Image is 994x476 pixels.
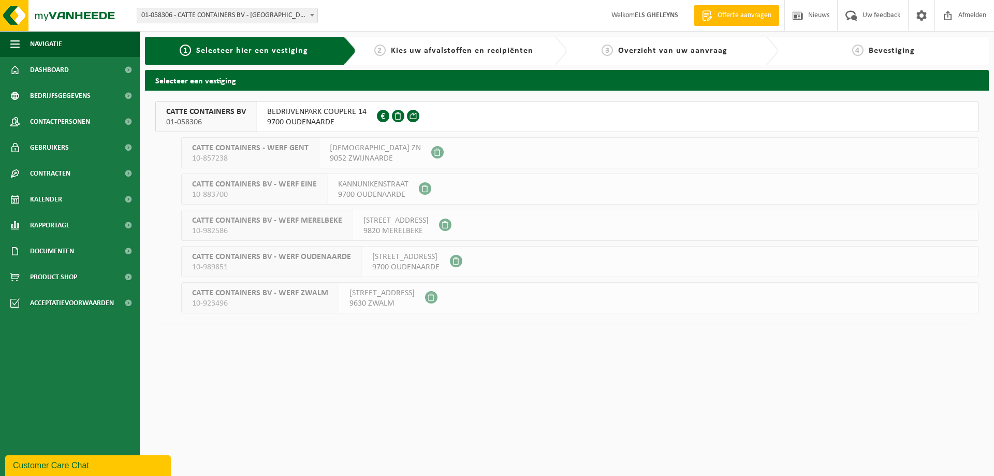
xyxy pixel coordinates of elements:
span: 10-982586 [192,226,342,236]
span: Gebruikers [30,135,69,161]
span: BEDRIJVENPARK COUPERE 14 [267,107,367,117]
span: Selecteer hier een vestiging [196,47,308,55]
span: 01-058306 - CATTE CONTAINERS BV - OUDENAARDE [137,8,318,23]
h2: Selecteer een vestiging [145,70,989,90]
span: CATTE CONTAINERS BV - WERF EINE [192,179,317,190]
span: 10-923496 [192,298,328,309]
span: [STREET_ADDRESS] [349,288,415,298]
span: Contracten [30,161,70,186]
span: 9700 OUDENAARDE [372,262,440,272]
span: [DEMOGRAPHIC_DATA] ZN [330,143,421,153]
span: 9052 ZWIJNAARDE [330,153,421,164]
span: CATTE CONTAINERS - WERF GENT [192,143,309,153]
span: CATTE CONTAINERS BV [166,107,246,117]
span: Kalender [30,186,62,212]
span: Kies uw afvalstoffen en recipiënten [391,47,533,55]
span: Bedrijfsgegevens [30,83,91,109]
span: CATTE CONTAINERS BV - WERF ZWALM [192,288,328,298]
iframe: chat widget [5,453,173,476]
span: 9630 ZWALM [349,298,415,309]
span: 01-058306 [166,117,246,127]
span: Overzicht van uw aanvraag [618,47,727,55]
span: CATTE CONTAINERS BV - WERF MERELBEKE [192,215,342,226]
span: Rapportage [30,212,70,238]
span: 10-883700 [192,190,317,200]
span: 9820 MERELBEKE [363,226,429,236]
span: 1 [180,45,191,56]
span: 10-989851 [192,262,351,272]
span: Product Shop [30,264,77,290]
strong: ELS GHELEYNS [635,11,678,19]
a: Offerte aanvragen [694,5,779,26]
span: KANNUNIKENSTRAAT [338,179,408,190]
span: 2 [374,45,386,56]
span: Bevestiging [869,47,915,55]
span: [STREET_ADDRESS] [372,252,440,262]
span: Acceptatievoorwaarden [30,290,114,316]
button: CATTE CONTAINERS BV 01-058306 BEDRIJVENPARK COUPERE 149700 OUDENAARDE [155,101,978,132]
span: 01-058306 - CATTE CONTAINERS BV - OUDENAARDE [137,8,317,23]
span: [STREET_ADDRESS] [363,215,429,226]
span: Offerte aanvragen [715,10,774,21]
span: Dashboard [30,57,69,83]
span: 10-857238 [192,153,309,164]
span: Contactpersonen [30,109,90,135]
span: 9700 OUDENAARDE [267,117,367,127]
span: CATTE CONTAINERS BV - WERF OUDENAARDE [192,252,351,262]
span: 3 [602,45,613,56]
span: Navigatie [30,31,62,57]
span: 4 [852,45,864,56]
span: Documenten [30,238,74,264]
span: 9700 OUDENAARDE [338,190,408,200]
